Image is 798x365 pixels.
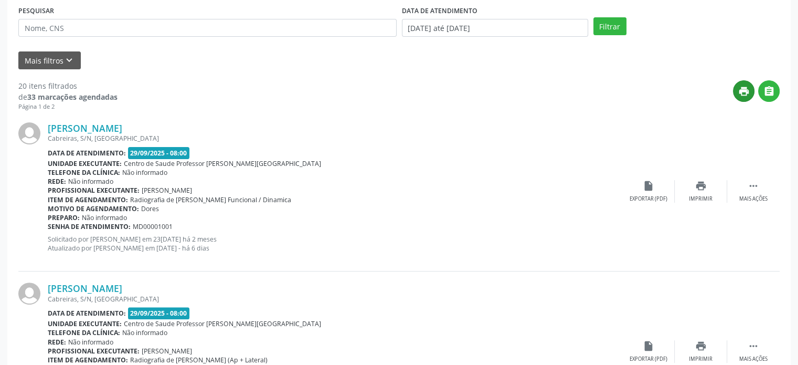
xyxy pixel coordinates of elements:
button:  [758,80,780,102]
label: DATA DE ATENDIMENTO [402,3,477,19]
div: de [18,91,118,102]
p: Solicitado por [PERSON_NAME] em 23[DATE] há 2 meses Atualizado por [PERSON_NAME] em [DATE] - há 6... [48,235,622,253]
i: print [695,180,707,192]
button: Mais filtroskeyboard_arrow_down [18,51,81,70]
span: Não informado [68,177,113,186]
b: Senha de atendimento: [48,222,131,231]
div: Imprimir [689,195,712,203]
b: Telefone da clínica: [48,168,120,177]
i: print [695,340,707,352]
span: Não informado [82,213,127,222]
b: Item de agendamento: [48,195,128,204]
span: Não informado [68,338,113,347]
span: [PERSON_NAME] [142,347,192,356]
div: 20 itens filtrados [18,80,118,91]
div: Imprimir [689,356,712,363]
a: [PERSON_NAME] [48,283,122,294]
b: Profissional executante: [48,186,140,195]
i:  [748,180,759,192]
i: print [738,86,750,97]
span: 29/09/2025 - 08:00 [128,147,190,159]
b: Motivo de agendamento: [48,204,139,213]
b: Unidade executante: [48,319,122,328]
input: Nome, CNS [18,19,397,37]
b: Unidade executante: [48,159,122,168]
div: Mais ações [739,195,768,203]
span: Não informado [122,328,167,337]
span: Centro de Saude Professor [PERSON_NAME][GEOGRAPHIC_DATA] [124,319,321,328]
b: Rede: [48,338,66,347]
b: Profissional executante: [48,347,140,356]
b: Data de atendimento: [48,149,126,158]
i:  [748,340,759,352]
span: MD00001001 [133,222,173,231]
span: [PERSON_NAME] [142,186,192,195]
i: insert_drive_file [643,340,654,352]
button: print [733,80,754,102]
span: Centro de Saude Professor [PERSON_NAME][GEOGRAPHIC_DATA] [124,159,321,168]
label: PESQUISAR [18,3,54,19]
span: Radiografia de [PERSON_NAME] (Ap + Lateral) [130,356,268,364]
div: Cabreiras, S/N, [GEOGRAPHIC_DATA] [48,134,622,143]
div: Página 1 de 2 [18,102,118,111]
i: keyboard_arrow_down [63,55,75,66]
b: Telefone da clínica: [48,328,120,337]
span: Radiografia de [PERSON_NAME] Funcional / Dinamica [130,195,291,204]
input: Selecione um intervalo [402,19,588,37]
strong: 33 marcações agendadas [27,92,118,102]
div: Exportar (PDF) [630,356,667,363]
i:  [763,86,775,97]
div: Mais ações [739,356,768,363]
img: img [18,283,40,305]
img: img [18,122,40,144]
b: Preparo: [48,213,80,222]
div: Cabreiras, S/N, [GEOGRAPHIC_DATA] [48,295,622,304]
div: Exportar (PDF) [630,195,667,203]
b: Rede: [48,177,66,186]
span: Dores [141,204,159,213]
button: Filtrar [593,17,626,35]
span: Não informado [122,168,167,177]
span: 29/09/2025 - 08:00 [128,307,190,319]
b: Item de agendamento: [48,356,128,364]
b: Data de atendimento: [48,309,126,318]
i: insert_drive_file [643,180,654,192]
a: [PERSON_NAME] [48,122,122,134]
